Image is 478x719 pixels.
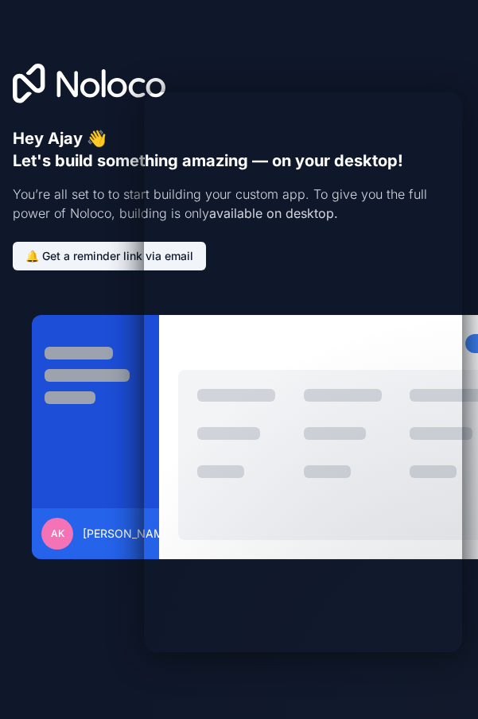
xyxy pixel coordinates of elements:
p: Let's build something amazing — on your desktop! [13,150,465,172]
span: [PERSON_NAME] [83,526,174,542]
iframe: Intercom live chat [424,665,462,703]
p: Hey Ajay 👋 [13,127,465,150]
iframe: Intercom live chat [144,92,462,652]
h2: You’re all set to to start building your custom app. To give you the full power of Noloco, buildi... [13,185,465,223]
span: AK [51,527,64,540]
button: 🔔 Get a reminder link via email [13,242,206,270]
